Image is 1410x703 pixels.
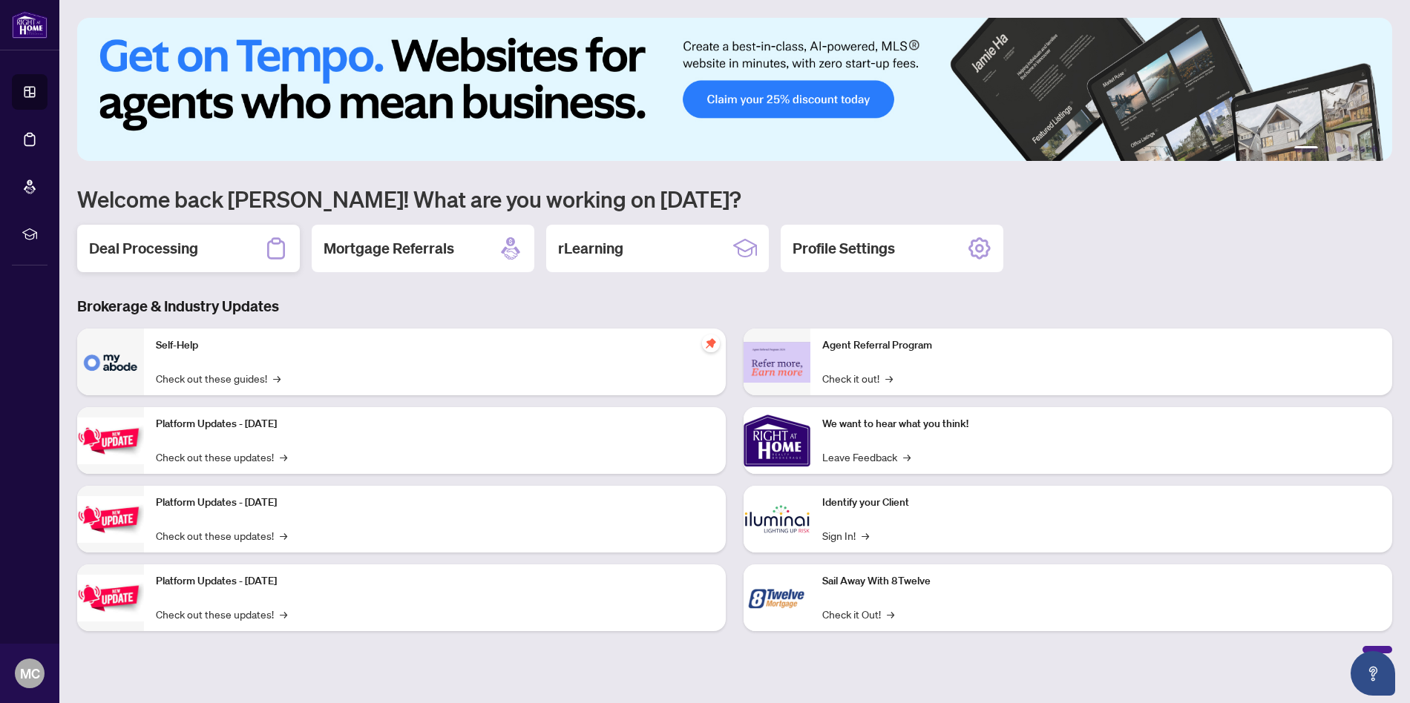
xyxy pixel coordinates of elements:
[77,296,1392,317] h3: Brokerage & Industry Updates
[77,575,144,621] img: Platform Updates - June 23, 2025
[324,238,454,259] h2: Mortgage Referrals
[822,573,1380,590] p: Sail Away With 8Twelve
[558,238,623,259] h2: rLearning
[887,606,894,622] span: →
[280,527,287,544] span: →
[1351,651,1395,696] button: Open asap
[156,337,714,354] p: Self-Help
[77,185,1392,213] h1: Welcome back [PERSON_NAME]! What are you working on [DATE]?
[744,486,810,552] img: Identify your Client
[744,407,810,474] img: We want to hear what you think!
[793,238,895,259] h2: Profile Settings
[156,449,287,465] a: Check out these updates!→
[862,527,869,544] span: →
[1371,146,1377,152] button: 6
[885,370,893,386] span: →
[280,606,287,622] span: →
[822,370,893,386] a: Check it out!→
[77,18,1392,161] img: Slide 0
[156,606,287,622] a: Check out these updates!→
[77,496,144,543] img: Platform Updates - July 8, 2025
[822,337,1380,354] p: Agent Referral Program
[156,573,714,590] p: Platform Updates - [DATE]
[156,527,287,544] a: Check out these updates!→
[20,663,40,684] span: MC
[822,416,1380,432] p: We want to hear what you think!
[822,527,869,544] a: Sign In!→
[1324,146,1330,152] button: 2
[744,342,810,383] img: Agent Referral Program
[702,334,720,352] span: pushpin
[903,449,911,465] span: →
[156,495,714,511] p: Platform Updates - [DATE]
[280,449,287,465] span: →
[1336,146,1342,152] button: 3
[156,370,281,386] a: Check out these guides!→
[1294,146,1318,152] button: 1
[89,238,198,259] h2: Deal Processing
[822,495,1380,511] p: Identify your Client
[12,11,47,39] img: logo
[744,564,810,631] img: Sail Away With 8Twelve
[273,370,281,386] span: →
[1360,146,1365,152] button: 5
[822,449,911,465] a: Leave Feedback→
[77,329,144,395] img: Self-Help
[77,417,144,464] img: Platform Updates - July 21, 2025
[1348,146,1354,152] button: 4
[822,606,894,622] a: Check it Out!→
[156,416,714,432] p: Platform Updates - [DATE]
